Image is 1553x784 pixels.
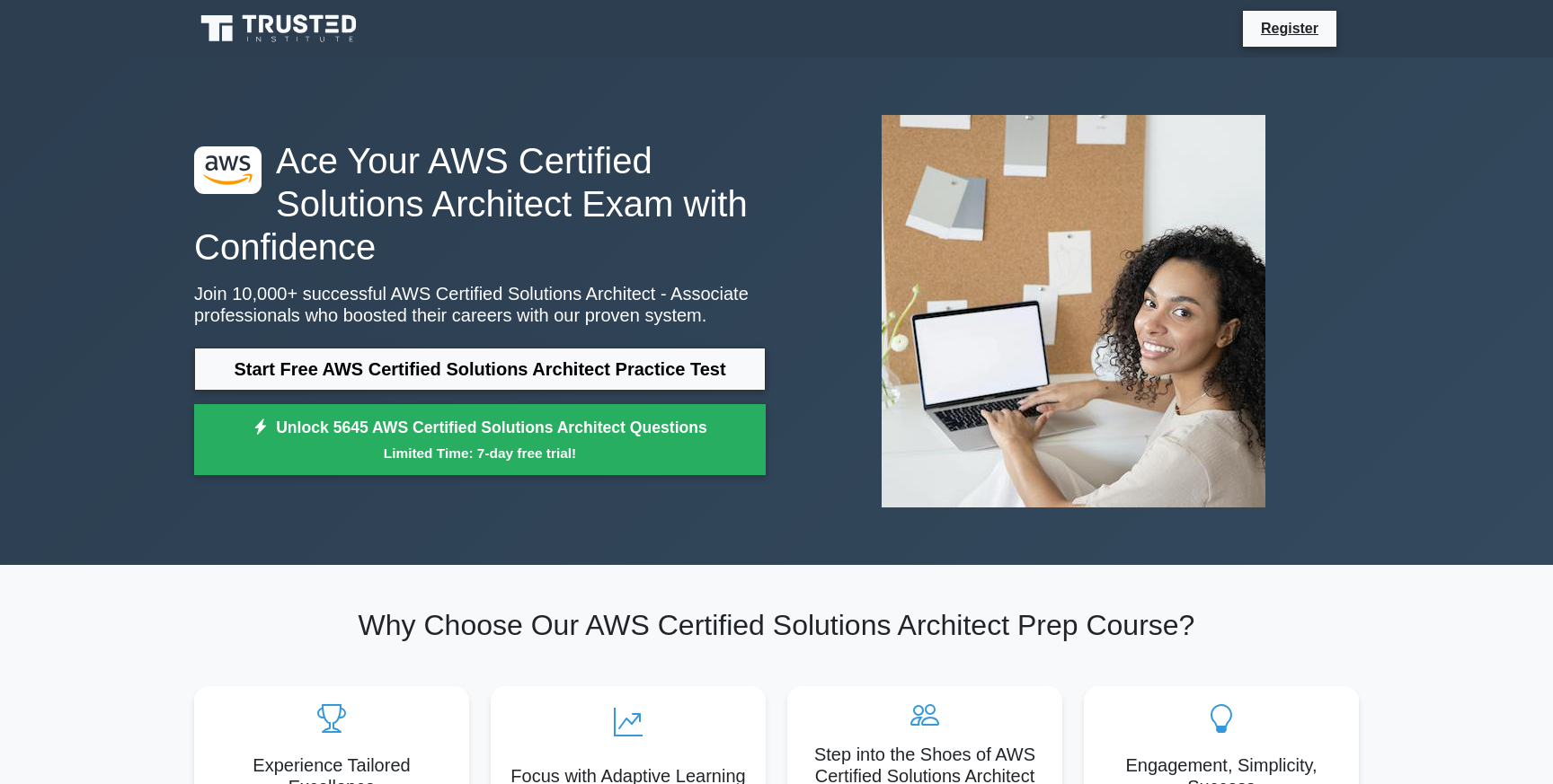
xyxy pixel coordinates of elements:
[194,608,1359,642] h2: Why Choose Our AWS Certified Solutions Architect Prep Course?
[1250,17,1329,40] a: Register
[194,283,766,326] p: Join 10,000+ successful AWS Certified Solutions Architect - Associate professionals who boosted t...
[194,348,766,391] a: Start Free AWS Certified Solutions Architect Practice Test
[217,443,743,463] small: Limited Time: 7-day free trial!
[194,139,766,269] h1: Ace Your AWS Certified Solutions Architect Exam with Confidence
[194,404,766,476] a: Unlock 5645 AWS Certified Solutions Architect QuestionsLimited Time: 7-day free trial!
